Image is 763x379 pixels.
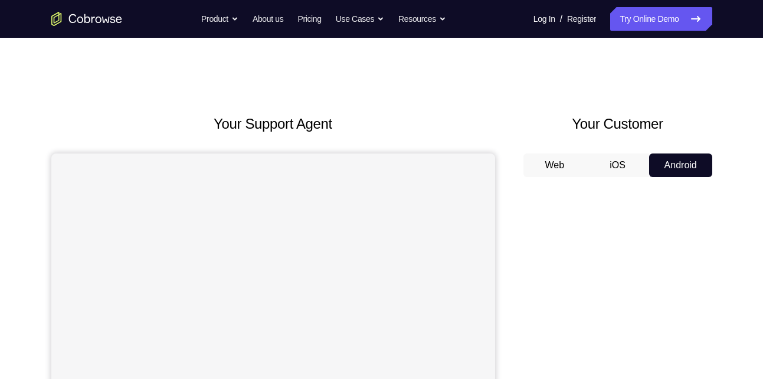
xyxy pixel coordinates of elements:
[560,12,562,26] span: /
[649,153,712,177] button: Android
[523,153,587,177] button: Web
[336,7,384,31] button: Use Cases
[610,7,712,31] a: Try Online Demo
[297,7,321,31] a: Pricing
[533,7,555,31] a: Log In
[586,153,649,177] button: iOS
[523,113,712,135] h2: Your Customer
[51,113,495,135] h2: Your Support Agent
[567,7,596,31] a: Register
[51,12,122,26] a: Go to the home page
[398,7,446,31] button: Resources
[253,7,283,31] a: About us
[201,7,238,31] button: Product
